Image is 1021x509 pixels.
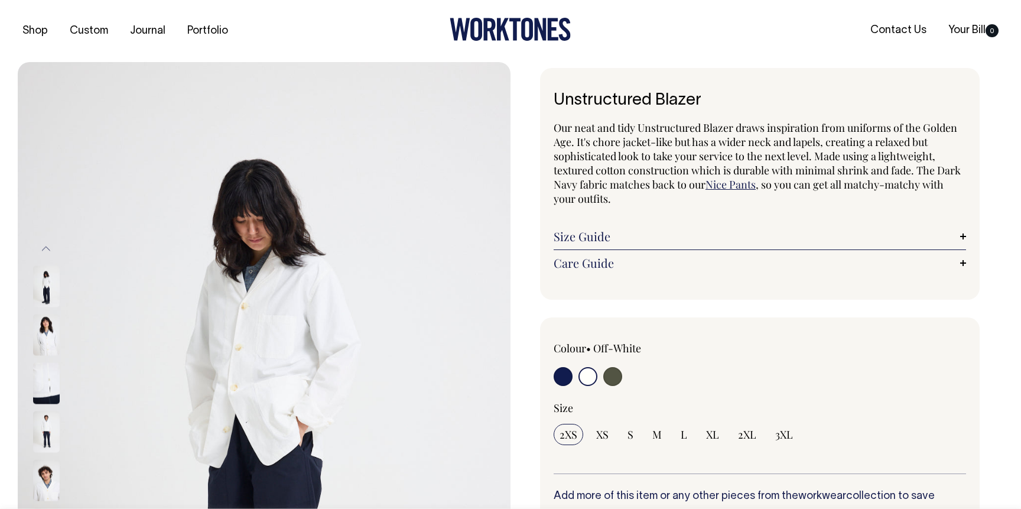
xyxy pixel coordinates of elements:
img: off-white [33,411,60,452]
span: S [627,427,633,442]
input: 2XL [732,424,762,445]
h1: Unstructured Blazer [554,92,966,110]
label: Off-White [593,341,641,355]
img: off-white [33,362,60,404]
a: workwear [798,491,846,501]
span: 0 [986,24,999,37]
input: L [675,424,693,445]
img: off-white [33,459,60,501]
span: Our neat and tidy Unstructured Blazer draws inspiration from uniforms of the Golden Age. It's cho... [554,121,961,192]
a: Care Guide [554,256,966,270]
a: Size Guide [554,229,966,244]
a: Shop [18,21,53,41]
a: Nice Pants [705,177,756,192]
a: Your Bill0 [944,21,1003,40]
input: XS [590,424,614,445]
a: Contact Us [866,21,931,40]
span: L [681,427,687,442]
input: M [646,424,668,445]
span: 2XS [560,427,577,442]
button: Previous [37,236,55,262]
img: off-white [33,265,60,307]
span: 2XL [738,427,756,442]
div: Colour [554,341,718,355]
span: M [652,427,662,442]
h6: Add more of this item or any other pieces from the collection to save [554,491,966,502]
a: Journal [125,21,170,41]
a: Portfolio [183,21,233,41]
input: XL [700,424,725,445]
span: XL [706,427,719,442]
span: 3XL [775,427,793,442]
input: S [622,424,639,445]
input: 2XS [554,424,583,445]
img: off-white [33,314,60,355]
span: , so you can get all matchy-matchy with your outfits. [554,177,944,206]
span: • [586,341,591,355]
div: Size [554,401,966,415]
input: 3XL [769,424,799,445]
span: XS [596,427,609,442]
a: Custom [65,21,113,41]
